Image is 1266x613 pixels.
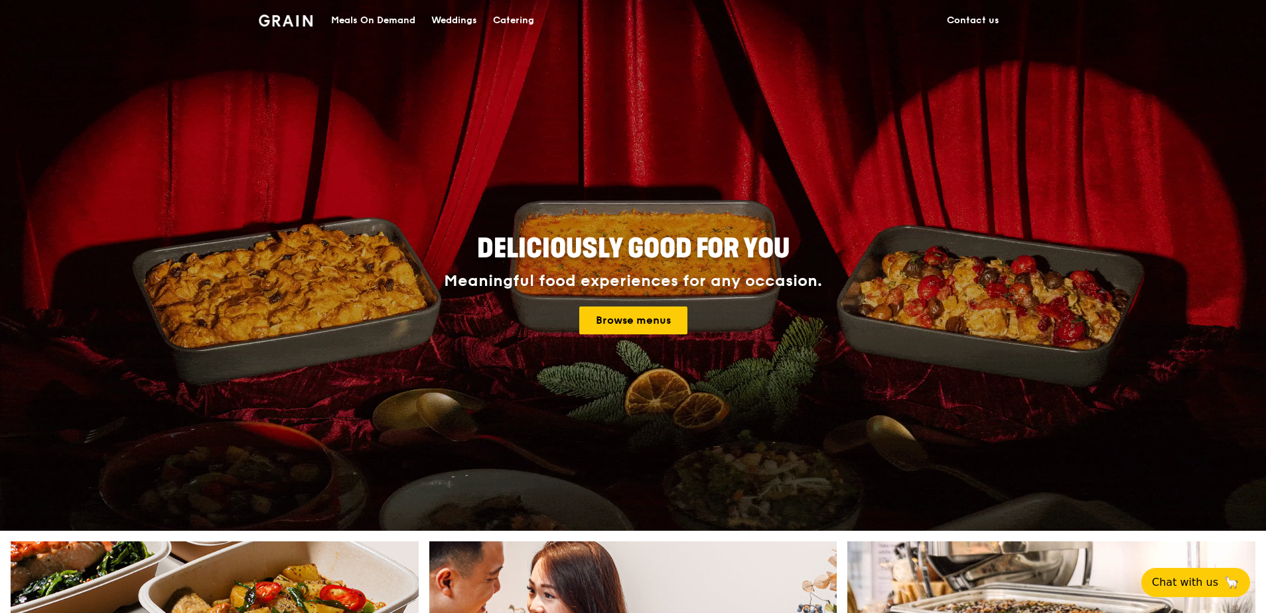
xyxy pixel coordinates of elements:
[423,1,485,40] a: Weddings
[493,1,534,40] div: Catering
[431,1,477,40] div: Weddings
[1141,568,1250,597] button: Chat with us🦙
[579,306,687,334] a: Browse menus
[939,1,1007,40] a: Contact us
[485,1,542,40] a: Catering
[1152,575,1218,590] span: Chat with us
[1224,575,1239,590] span: 🦙
[259,15,313,27] img: Grain
[331,1,415,40] div: Meals On Demand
